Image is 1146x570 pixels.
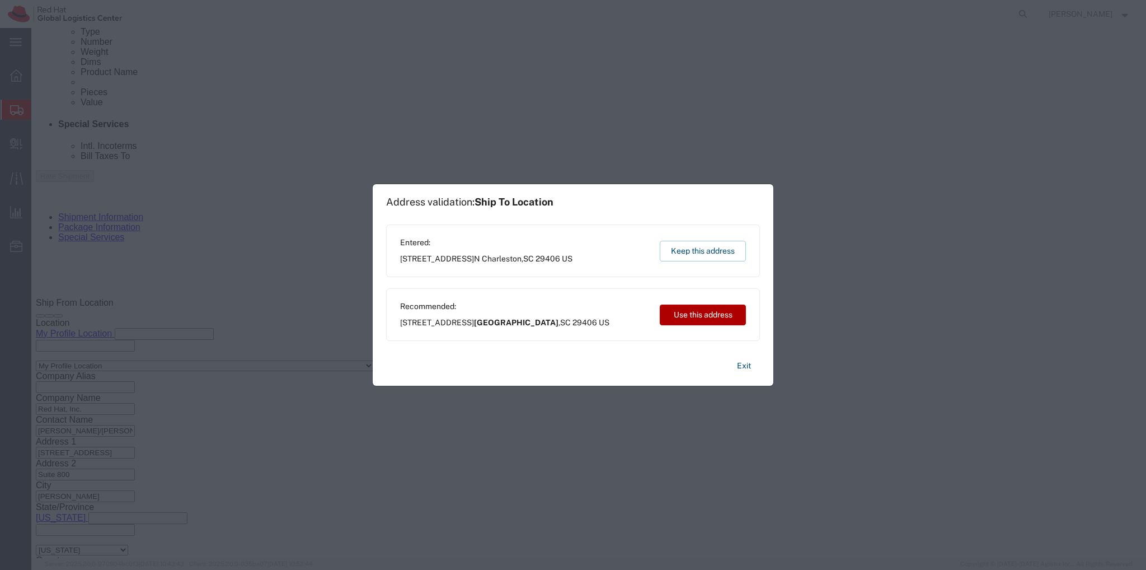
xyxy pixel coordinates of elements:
[400,317,609,329] span: [STREET_ADDRESS] ,
[400,301,609,312] span: Recommended:
[400,253,572,265] span: [STREET_ADDRESS] ,
[599,318,609,327] span: US
[386,196,553,208] h1: Address validation:
[560,318,571,327] span: SC
[562,254,572,263] span: US
[728,356,760,376] button: Exit
[474,318,558,327] span: [GEOGRAPHIC_DATA]
[474,254,522,263] span: N Charleston
[536,254,560,263] span: 29406
[523,254,534,263] span: SC
[660,305,746,325] button: Use this address
[475,196,553,208] span: Ship To Location
[660,241,746,261] button: Keep this address
[572,318,597,327] span: 29406
[400,237,572,249] span: Entered:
